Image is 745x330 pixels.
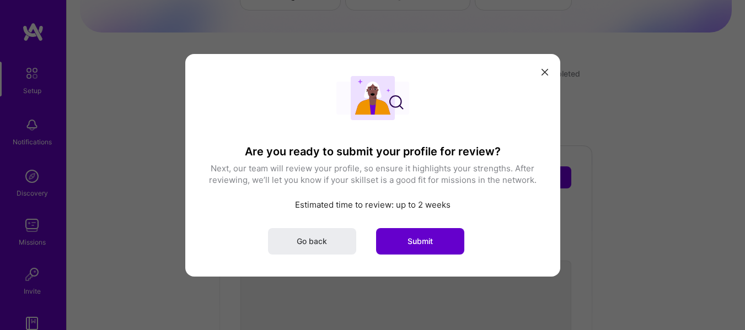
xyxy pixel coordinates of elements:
[207,162,538,185] p: Next, our team will review your profile, so ensure it highlights your strengths. After reviewing,...
[376,228,464,254] button: Submit
[185,53,560,276] div: modal
[297,235,327,246] span: Go back
[207,144,538,158] h3: Are you ready to submit your profile for review?
[542,69,548,75] i: icon Close
[336,75,409,120] img: User
[408,235,433,246] span: Submit
[207,198,538,210] p: Estimated time to review: up to 2 weeks
[268,228,356,254] button: Go back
